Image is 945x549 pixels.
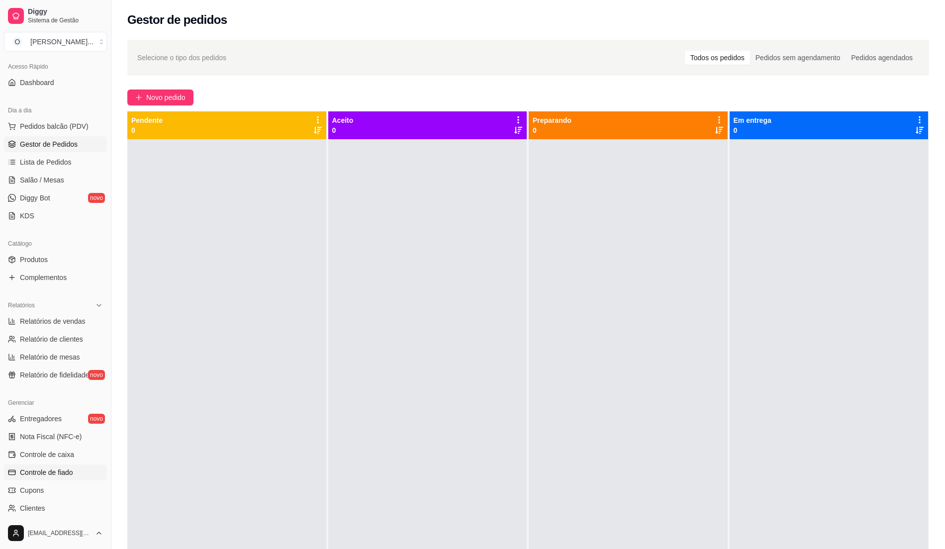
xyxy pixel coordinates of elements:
[20,334,83,344] span: Relatório de clientes
[20,78,54,88] span: Dashboard
[28,529,91,537] span: [EMAIL_ADDRESS][DOMAIN_NAME]
[20,450,74,459] span: Controle de caixa
[8,301,35,309] span: Relatórios
[28,7,103,16] span: Diggy
[137,52,226,63] span: Selecione o tipo dos pedidos
[20,485,44,495] span: Cupons
[4,102,107,118] div: Dia a dia
[135,94,142,101] span: plus
[4,349,107,365] a: Relatório de mesas
[4,208,107,224] a: KDS
[4,32,107,52] button: Select a team
[4,252,107,268] a: Produtos
[20,432,82,442] span: Nota Fiscal (NFC-e)
[4,411,107,427] a: Entregadoresnovo
[4,59,107,75] div: Acesso Rápido
[20,255,48,265] span: Produtos
[20,139,78,149] span: Gestor de Pedidos
[20,352,80,362] span: Relatório de mesas
[131,115,163,125] p: Pendente
[734,115,771,125] p: Em entrega
[4,464,107,480] a: Controle de fiado
[4,395,107,411] div: Gerenciar
[4,236,107,252] div: Catálogo
[146,92,186,103] span: Novo pedido
[20,503,45,513] span: Clientes
[131,125,163,135] p: 0
[533,115,571,125] p: Preparando
[685,51,750,65] div: Todos os pedidos
[20,121,89,131] span: Pedidos balcão (PDV)
[4,154,107,170] a: Lista de Pedidos
[20,316,86,326] span: Relatórios de vendas
[12,37,22,47] span: O
[734,125,771,135] p: 0
[20,193,50,203] span: Diggy Bot
[4,75,107,91] a: Dashboard
[4,447,107,462] a: Controle de caixa
[20,273,67,282] span: Complementos
[20,157,72,167] span: Lista de Pedidos
[4,270,107,285] a: Complementos
[4,136,107,152] a: Gestor de Pedidos
[20,370,89,380] span: Relatório de fidelidade
[4,172,107,188] a: Salão / Mesas
[20,414,62,424] span: Entregadores
[127,12,227,28] h2: Gestor de pedidos
[332,125,354,135] p: 0
[4,118,107,134] button: Pedidos balcão (PDV)
[20,467,73,477] span: Controle de fiado
[4,4,107,28] a: DiggySistema de Gestão
[4,313,107,329] a: Relatórios de vendas
[332,115,354,125] p: Aceito
[20,211,34,221] span: KDS
[4,521,107,545] button: [EMAIL_ADDRESS][DOMAIN_NAME]
[533,125,571,135] p: 0
[4,482,107,498] a: Cupons
[4,190,107,206] a: Diggy Botnovo
[750,51,846,65] div: Pedidos sem agendamento
[4,429,107,445] a: Nota Fiscal (NFC-e)
[127,90,193,105] button: Novo pedido
[30,37,94,47] div: [PERSON_NAME] ...
[28,16,103,24] span: Sistema de Gestão
[846,51,918,65] div: Pedidos agendados
[4,500,107,516] a: Clientes
[20,175,64,185] span: Salão / Mesas
[4,331,107,347] a: Relatório de clientes
[4,367,107,383] a: Relatório de fidelidadenovo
